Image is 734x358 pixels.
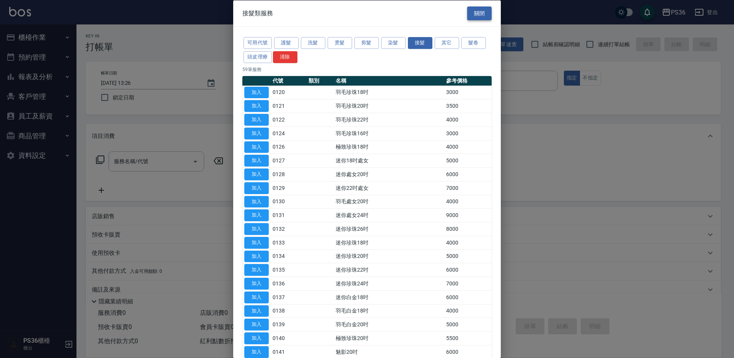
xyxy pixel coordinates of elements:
[244,332,269,344] button: 加入
[244,127,269,139] button: 加入
[444,126,492,140] td: 3000
[444,277,492,290] td: 7000
[444,167,492,181] td: 6000
[444,222,492,236] td: 8000
[334,222,444,236] td: 迷你珍珠26吋
[334,304,444,318] td: 羽毛白金18吋
[244,264,269,276] button: 加入
[444,76,492,86] th: 參考價格
[244,141,269,153] button: 加入
[328,37,352,49] button: 燙髮
[444,113,492,126] td: 4000
[271,236,307,249] td: 0133
[273,51,297,63] button: 清除
[242,66,492,73] p: 59 筆服務
[244,196,269,207] button: 加入
[354,37,379,49] button: 剪髮
[334,277,444,290] td: 迷你珍珠24吋
[334,140,444,154] td: 極致珍珠18吋
[271,86,307,99] td: 0120
[244,51,272,63] button: 頭皮理療
[444,331,492,345] td: 5500
[244,155,269,167] button: 加入
[271,263,307,277] td: 0135
[444,140,492,154] td: 4000
[244,291,269,303] button: 加入
[271,181,307,195] td: 0129
[271,167,307,181] td: 0128
[334,208,444,222] td: 迷你處女24吋
[244,250,269,262] button: 加入
[274,37,299,49] button: 護髮
[271,140,307,154] td: 0126
[444,304,492,318] td: 4000
[244,305,269,317] button: 加入
[334,167,444,181] td: 迷你處女20吋
[271,331,307,345] td: 0140
[408,37,432,49] button: 接髮
[271,99,307,113] td: 0121
[444,195,492,209] td: 4000
[244,346,269,358] button: 加入
[444,236,492,249] td: 4000
[271,154,307,167] td: 0127
[271,290,307,304] td: 0137
[244,37,272,49] button: 可用代號
[334,195,444,209] td: 羽毛處女20吋
[334,249,444,263] td: 迷你珍珠20吋
[334,154,444,167] td: 迷你18吋處女
[444,263,492,277] td: 6000
[244,114,269,126] button: 加入
[334,76,444,86] th: 名稱
[444,99,492,113] td: 3500
[244,86,269,98] button: 加入
[271,76,307,86] th: 代號
[334,181,444,195] td: 迷你22吋處女
[271,277,307,290] td: 0136
[334,263,444,277] td: 迷你珍珠22吋
[244,319,269,330] button: 加入
[271,126,307,140] td: 0124
[244,223,269,235] button: 加入
[381,37,406,49] button: 染髮
[244,100,269,112] button: 加入
[467,6,492,20] button: 關閉
[444,208,492,222] td: 9000
[334,318,444,331] td: 羽毛白金20吋
[334,236,444,249] td: 迷你珍珠18吋
[334,290,444,304] td: 迷你白金18吋
[271,195,307,209] td: 0130
[244,237,269,248] button: 加入
[334,99,444,113] td: 羽毛珍珠20吋
[244,278,269,290] button: 加入
[244,209,269,221] button: 加入
[301,37,325,49] button: 洗髮
[271,249,307,263] td: 0134
[334,113,444,126] td: 羽毛珍珠22吋
[444,290,492,304] td: 6000
[244,182,269,194] button: 加入
[444,154,492,167] td: 5000
[271,222,307,236] td: 0132
[334,86,444,99] td: 羽毛珍珠18吋
[444,249,492,263] td: 5000
[271,318,307,331] td: 0139
[444,318,492,331] td: 5000
[271,304,307,318] td: 0138
[444,86,492,99] td: 3000
[271,113,307,126] td: 0122
[242,9,273,17] span: 接髮類服務
[461,37,486,49] button: 髮卷
[307,76,334,86] th: 類別
[244,168,269,180] button: 加入
[435,37,459,49] button: 其它
[334,126,444,140] td: 羽毛珍珠16吋
[444,181,492,195] td: 7000
[334,331,444,345] td: 極致珍珠20吋
[271,208,307,222] td: 0131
